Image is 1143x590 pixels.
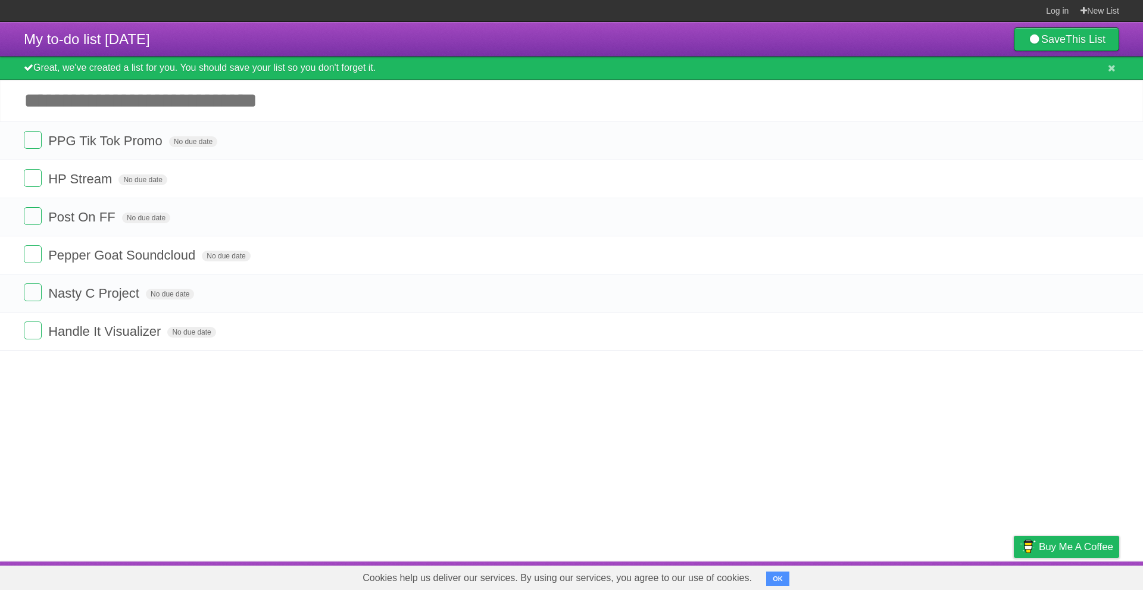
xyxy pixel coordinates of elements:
[48,171,115,186] span: HP Stream
[24,169,42,187] label: Done
[122,213,170,223] span: No due date
[855,564,880,587] a: About
[1066,33,1105,45] b: This List
[766,572,789,586] button: OK
[24,207,42,225] label: Done
[351,566,764,590] span: Cookies help us deliver our services. By using our services, you agree to our use of cookies.
[48,248,198,263] span: Pepper Goat Soundcloud
[48,286,142,301] span: Nasty C Project
[958,564,984,587] a: Terms
[1014,536,1119,558] a: Buy me a coffee
[24,245,42,263] label: Done
[1020,536,1036,557] img: Buy me a coffee
[1014,27,1119,51] a: SaveThis List
[48,133,165,148] span: PPG Tik Tok Promo
[202,251,250,261] span: No due date
[118,174,167,185] span: No due date
[48,324,164,339] span: Handle It Visualizer
[24,131,42,149] label: Done
[48,210,118,224] span: Post On FF
[1044,564,1119,587] a: Suggest a feature
[24,321,42,339] label: Done
[24,31,150,47] span: My to-do list [DATE]
[146,289,194,299] span: No due date
[167,327,216,338] span: No due date
[169,136,217,147] span: No due date
[24,283,42,301] label: Done
[895,564,943,587] a: Developers
[998,564,1029,587] a: Privacy
[1039,536,1113,557] span: Buy me a coffee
